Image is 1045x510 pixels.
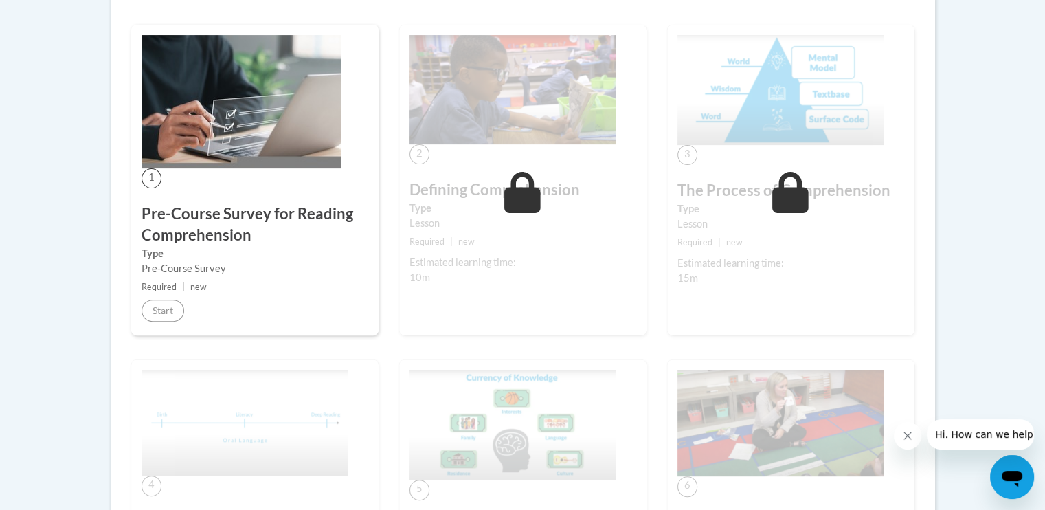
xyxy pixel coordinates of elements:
[142,476,161,496] span: 4
[458,236,475,247] span: new
[677,370,884,476] img: Course Image
[409,144,429,164] span: 2
[8,10,111,21] span: Hi. How can we help?
[409,216,636,231] div: Lesson
[142,168,161,188] span: 1
[677,272,698,284] span: 15m
[409,236,445,247] span: Required
[677,35,884,145] img: Course Image
[450,236,453,247] span: |
[677,476,697,496] span: 6
[894,422,921,450] iframe: Close message
[142,300,184,322] button: Start
[182,282,185,292] span: |
[677,256,904,271] div: Estimated learning time:
[726,237,743,247] span: new
[677,201,904,217] label: Type
[142,203,368,246] h3: Pre-Course Survey for Reading Comprehension
[142,370,348,476] img: Course Image
[142,282,177,292] span: Required
[677,217,904,232] div: Lesson
[409,35,616,144] img: Course Image
[409,370,616,480] img: Course Image
[409,271,430,283] span: 10m
[409,179,636,201] h3: Defining Comprehension
[142,246,368,261] label: Type
[409,255,636,270] div: Estimated learning time:
[677,237,712,247] span: Required
[409,201,636,216] label: Type
[927,419,1034,450] iframe: Message from company
[990,455,1034,499] iframe: Button to launch messaging window
[677,180,904,201] h3: The Process of Comprehension
[718,237,721,247] span: |
[142,261,368,276] div: Pre-Course Survey
[142,35,341,168] img: Course Image
[677,145,697,165] span: 3
[409,480,429,500] span: 5
[190,282,207,292] span: new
